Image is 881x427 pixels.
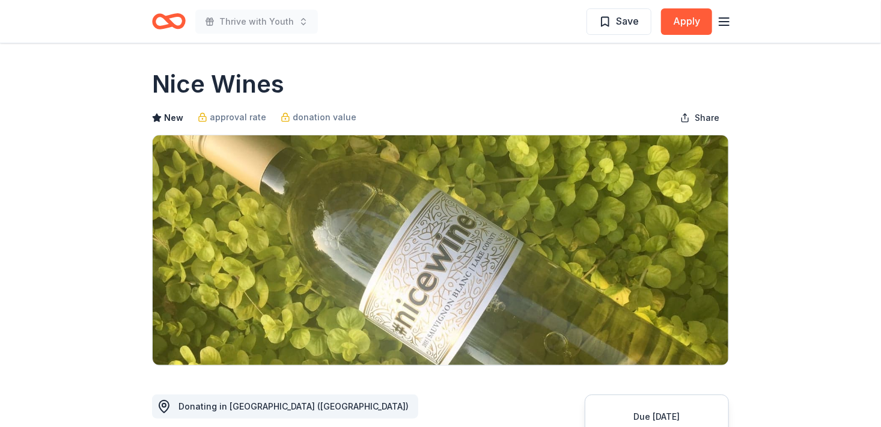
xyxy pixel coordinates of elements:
span: New [164,111,183,125]
a: donation value [281,110,356,124]
a: approval rate [198,110,266,124]
span: Share [695,111,719,125]
button: Apply [661,8,712,35]
a: Home [152,7,186,35]
span: Save [616,13,639,29]
img: Image for Nice Wines [153,135,728,365]
button: Share [671,106,729,130]
button: Thrive with Youth [195,10,318,34]
div: Due [DATE] [600,410,714,424]
span: approval rate [210,110,266,124]
span: Thrive with Youth [219,14,294,29]
span: Donating in [GEOGRAPHIC_DATA] ([GEOGRAPHIC_DATA]) [178,401,409,411]
span: donation value [293,110,356,124]
h1: Nice Wines [152,67,284,101]
button: Save [587,8,651,35]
